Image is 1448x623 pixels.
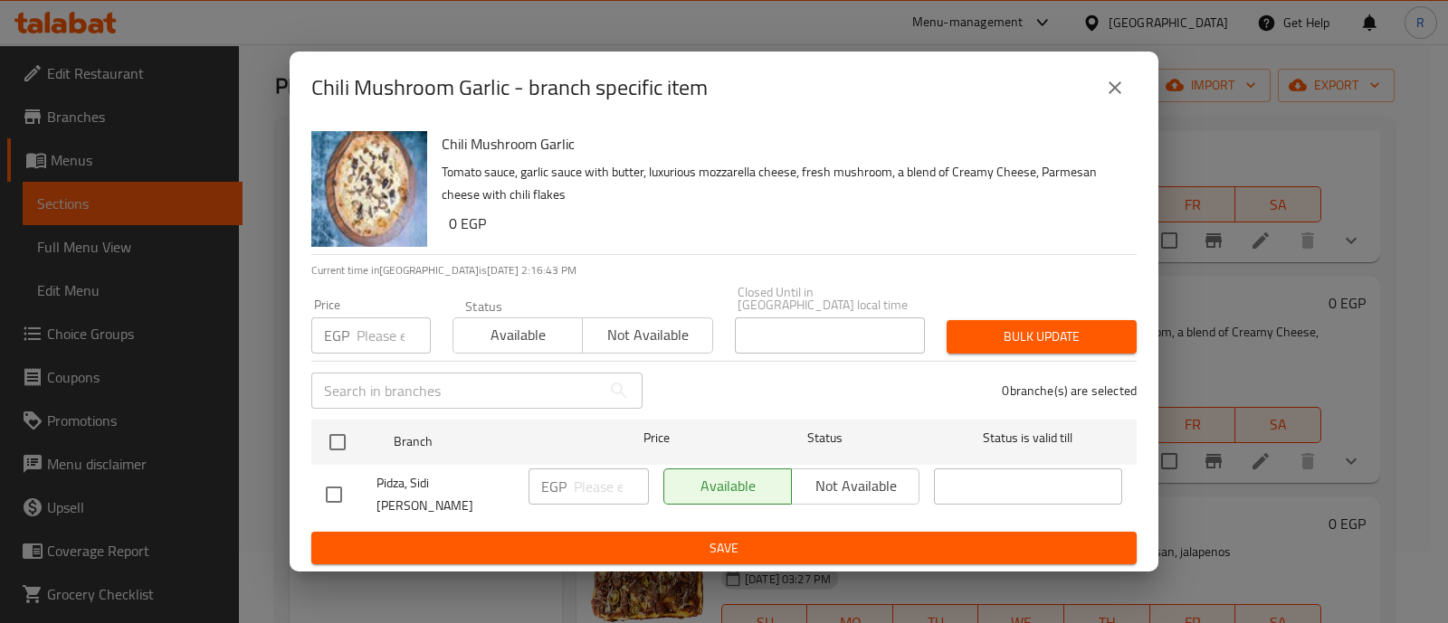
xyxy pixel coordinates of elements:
p: EGP [324,325,349,346]
button: Available [452,317,583,354]
button: close [1093,66,1137,109]
button: Not available [582,317,712,354]
p: Tomato sauce, garlic sauce with butter, luxurious mozzarella cheese, fresh mushroom, a blend of C... [442,161,1122,206]
button: Bulk update [947,320,1137,354]
img: Chili Mushroom Garlic [311,131,427,247]
span: Available [461,322,576,348]
span: Not available [590,322,705,348]
h6: Chili Mushroom Garlic [442,131,1122,156]
span: Price [596,427,717,449]
span: Status is valid till [934,427,1122,449]
span: Bulk update [961,326,1122,348]
span: Pidza, Sidi [PERSON_NAME] [376,472,514,517]
h6: 0 EGP [449,211,1122,236]
h2: Chili Mushroom Garlic - branch specific item [311,73,708,102]
button: Save [311,532,1137,565]
span: Save [326,537,1122,560]
span: Branch [394,430,582,453]
input: Search in branches [311,373,601,409]
p: Current time in [GEOGRAPHIC_DATA] is [DATE] 2:16:43 PM [311,262,1137,278]
p: 0 branche(s) are selected [1002,382,1137,400]
input: Please enter price [357,317,431,354]
span: Status [731,427,919,449]
p: EGP [541,476,567,497]
input: Please enter price [574,468,649,505]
